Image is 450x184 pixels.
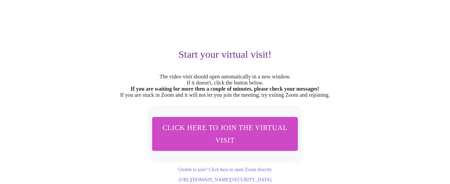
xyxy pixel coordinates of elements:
span: Click here to join the virtual visit [161,121,289,146]
p: The video visit should open automatically in a new window. If it doesn't, click the button below.... [16,74,434,98]
button: Click here to join the virtual visit [152,117,298,151]
strong: If you are waiting for more then a couple of minutes, please check your messages! [131,86,319,92]
h3: Start your virtual visit! [16,49,434,60]
a: [URL][DOMAIN_NAME][SECURITY_DATA] [178,177,271,182]
a: Unable to join? Click here to open Zoom directly [178,167,272,172]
